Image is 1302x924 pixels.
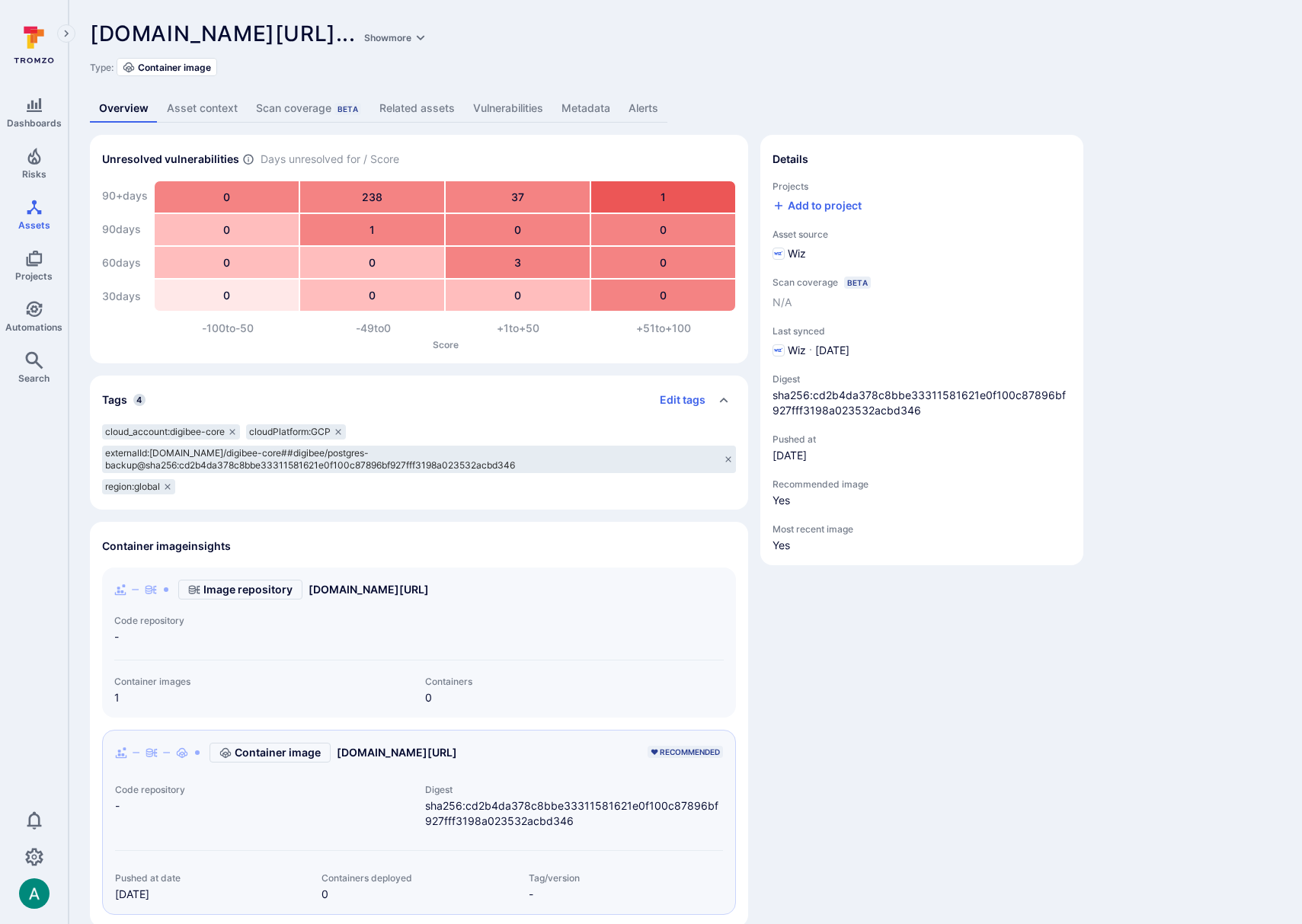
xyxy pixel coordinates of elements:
div: 0 [155,247,299,278]
span: externalId:[DOMAIN_NAME]/digibee-core##digibee/postgres-backup@sha256:cd2b4da378c8bbe33311581621e... [105,447,721,472]
h2: Details [773,152,808,167]
span: Search [18,372,50,384]
span: Digest [425,784,723,795]
span: 4 [133,394,146,406]
span: recommended-image [773,493,1071,508]
span: Container image [235,745,321,760]
a: 1 [114,691,120,704]
span: ♥ RECOMMENDED [651,746,720,758]
span: Tag/version [529,872,723,884]
div: Collapse tags [90,376,748,424]
div: 60 days [102,248,148,278]
img: ACg8ocLSa5mPYBaXNx3eFu_EmspyJX0laNWN7cXOFirfQ7srZveEpg=s96-c [19,878,50,909]
a: Related assets [370,94,464,123]
button: Add to project [773,198,862,213]
span: [DOMAIN_NAME][URL] [90,21,336,46]
span: Dashboards [7,117,62,129]
div: Wiz [773,246,806,261]
span: Image repository [203,582,293,597]
div: 90 days [102,214,148,245]
span: - [529,887,723,902]
span: sha256:cd2b4da378c8bbe33311581621e0f100c87896bf927fff3198a023532acbd346 [425,798,723,829]
span: Projects [773,181,1071,192]
span: sha256:cd2b4da378c8bbe33311581621e0f100c87896bf927fff3198a023532acbd346 [773,388,1071,418]
span: Number of vulnerabilities in status ‘Open’ ‘Triaged’ and ‘In process’ divided by score and scanne... [242,152,254,168]
span: ... [336,21,430,46]
span: [DATE] [815,343,849,358]
div: Arjan Dehar [19,878,50,909]
div: 1 [591,181,735,213]
a: Overview [90,94,158,123]
span: Recommended image [773,478,1071,490]
span: Wiz [788,343,806,358]
a: Metadata [552,94,619,123]
h2: Container image insights [102,539,231,554]
span: Asset source [773,229,1071,240]
button: Edit tags [648,388,705,412]
span: Risks [22,168,46,180]
span: - [114,629,724,644]
span: Container image [138,62,211,73]
div: Scan coverage [256,101,361,116]
span: Code repository [114,615,724,626]
div: 0 [446,280,590,311]
div: 0 [300,247,444,278]
div: 0 [591,280,735,311]
h2: Unresolved vulnerabilities [102,152,239,167]
div: -49 to 0 [301,321,446,336]
div: region:global [102,479,175,494]
a: Showmore [361,21,430,46]
span: Last synced [773,325,1071,337]
div: 0 [591,214,735,245]
a: 0 [322,887,328,900]
i: Expand navigation menu [61,27,72,40]
div: +51 to +100 [591,321,737,336]
span: Assets [18,219,50,231]
div: 90+ days [102,181,148,211]
span: Projects [15,270,53,282]
div: cloudPlatform:GCP [246,424,346,440]
p: Score [155,339,736,350]
p: · [809,343,812,358]
span: Scan coverage [773,277,838,288]
button: Expand navigation menu [57,24,75,43]
span: Days unresolved for / Score [261,152,399,168]
span: pushed-at [773,448,894,463]
div: 1 [300,214,444,245]
div: Beta [844,277,871,289]
span: Container images [114,676,413,687]
span: most-recent-image [773,538,1071,553]
span: Code repository [115,784,413,795]
span: - [115,798,413,814]
div: Asset tabs [90,94,1281,123]
div: -100 to -50 [155,321,301,336]
span: [DATE] [115,887,309,902]
div: +1 to +50 [446,321,591,336]
span: Pushed at date [115,872,309,884]
div: 37 [446,181,590,213]
a: [DOMAIN_NAME][URL] [309,582,429,597]
div: cloud_account:digibee-core [102,424,240,440]
div: 0 [155,181,299,213]
div: 0 [155,280,299,311]
span: N/A [773,295,792,310]
div: 0 [446,214,590,245]
span: Digest [773,373,1071,385]
span: cloudPlatform:GCP [249,426,331,438]
div: 30 days [102,281,148,312]
span: Automations [5,321,62,333]
a: 0 [425,691,432,704]
span: cloud_account:digibee-core [105,426,225,438]
div: Beta [334,103,361,115]
span: Containers deployed [322,872,516,884]
div: externalId:[DOMAIN_NAME]/digibee-core##digibee/postgres-backup@sha256:cd2b4da378c8bbe33311581621e... [102,446,736,473]
div: 0 [155,214,299,245]
span: Pushed at [773,433,894,445]
a: Asset context [158,94,247,123]
div: 3 [446,247,590,278]
div: 238 [300,181,444,213]
a: [DOMAIN_NAME][URL] [337,745,457,760]
a: Vulnerabilities [464,94,552,123]
button: Showmore [361,32,430,43]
